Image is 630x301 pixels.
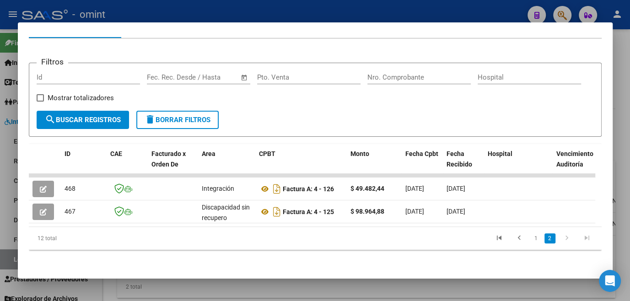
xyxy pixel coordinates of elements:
span: ID [65,150,70,157]
button: Open calendar [239,72,249,83]
span: Fecha Recibido [447,150,472,168]
span: Discapacidad sin recupero [202,204,250,221]
li: page 2 [543,231,557,246]
datatable-header-cell: CPBT [255,144,347,184]
span: Borrar Filtros [145,116,210,124]
datatable-header-cell: Area [198,144,255,184]
datatable-header-cell: Facturado x Orden De [148,144,198,184]
datatable-header-cell: Fecha Cpbt [402,144,443,184]
span: Buscar Registros [45,116,121,124]
span: 467 [65,208,75,215]
input: Fecha inicio [147,73,184,81]
span: [DATE] [405,208,424,215]
span: Area [202,150,215,157]
span: Vencimiento Auditoría [556,150,593,168]
mat-icon: delete [145,114,156,125]
a: 1 [531,233,542,243]
strong: Factura A: 4 - 125 [283,208,334,215]
strong: $ 49.482,44 [350,185,384,192]
span: [DATE] [405,185,424,192]
li: page 1 [529,231,543,246]
span: [DATE] [447,185,465,192]
span: Monto [350,150,369,157]
span: Integración [202,185,234,192]
span: [DATE] [447,208,465,215]
span: Mostrar totalizadores [48,92,114,103]
i: Descargar documento [271,182,283,196]
button: Buscar Registros [37,111,129,129]
datatable-header-cell: Hospital [484,144,553,184]
strong: Factura A: 4 - 126 [283,185,334,193]
a: go to last page [578,233,596,243]
span: 468 [65,185,75,192]
span: Hospital [488,150,512,157]
span: CAE [110,150,122,157]
strong: $ 98.964,88 [350,208,384,215]
a: go to previous page [511,233,528,243]
span: Facturado x Orden De [151,150,186,168]
a: go to first page [490,233,508,243]
div: 12 total [29,227,142,250]
datatable-header-cell: Vencimiento Auditoría [553,144,594,184]
span: CPBT [259,150,275,157]
a: 2 [544,233,555,243]
i: Descargar documento [271,204,283,219]
datatable-header-cell: Fecha Recibido [443,144,484,184]
datatable-header-cell: ID [61,144,107,184]
a: go to next page [558,233,576,243]
h3: Filtros [37,56,68,68]
button: Borrar Filtros [136,111,219,129]
span: Fecha Cpbt [405,150,438,157]
datatable-header-cell: CAE [107,144,148,184]
div: Open Intercom Messenger [599,270,621,292]
input: Fecha fin [192,73,237,81]
datatable-header-cell: Monto [347,144,402,184]
mat-icon: search [45,114,56,125]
